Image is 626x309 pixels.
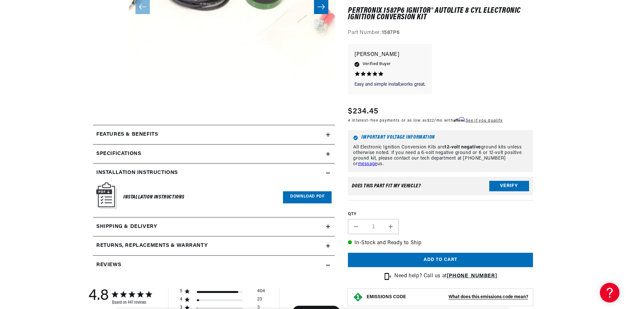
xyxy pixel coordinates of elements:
[353,292,363,302] img: Emissions code
[367,295,406,300] strong: EMISSIONS CODE
[394,272,497,281] p: Need help? Call us at
[96,242,208,250] h2: Returns, Replacements & Warranty
[353,145,528,167] p: All Electronic Ignition Conversion Kits are ground kits unless otherwise noted. If you need a 6-v...
[353,135,528,140] h6: Important Voltage Information
[448,295,528,300] strong: What does this emissions code mean?
[348,106,378,118] span: $234.45
[283,191,332,203] a: Download PDF
[180,297,183,302] div: 4
[348,29,533,38] div: Part Number:
[180,288,265,297] div: 5 star by 404 reviews
[348,118,503,124] p: 4 interest-free payments or as low as /mo with .
[382,30,400,36] strong: 1587P6
[123,193,184,202] h6: Installation Instructions
[358,162,377,166] a: message
[96,261,121,269] h2: Reviews
[93,256,335,275] summary: Reviews
[93,145,335,163] summary: Specifications
[93,125,335,144] summary: Features & Benefits
[363,61,391,68] span: Verified Buyer
[489,181,529,192] button: Verify
[348,253,533,267] button: Add to cart
[445,145,481,150] strong: 12-volt negative
[93,217,335,236] summary: Shipping & Delivery
[348,239,533,248] p: In-Stock and Ready to Ship
[93,236,335,255] summary: Returns, Replacements & Warranty
[427,119,434,123] span: $22
[180,297,265,305] div: 4 star by 23 reviews
[96,182,117,209] img: Instruction Manual
[257,288,265,297] div: 404
[348,212,533,217] label: QTY
[466,119,503,123] a: See if you qualify - Learn more about Affirm Financing (opens in modal)
[354,50,425,60] p: [PERSON_NAME]
[96,223,157,231] h2: Shipping & Delivery
[354,81,425,88] p: Easy and simple install,works great.
[367,294,528,300] button: EMISSIONS CODEWhat does this emissions code mean?
[96,130,158,139] h2: Features & Benefits
[96,169,178,177] h2: Installation instructions
[112,300,152,305] div: Based on 447 reviews
[453,117,465,122] span: Affirm
[257,297,262,305] div: 23
[96,150,141,158] h2: Specifications
[447,274,497,279] a: [PHONE_NUMBER]
[88,287,109,305] div: 4.8
[180,288,183,294] div: 5
[93,163,335,182] summary: Installation instructions
[352,184,421,189] div: Does This part fit My vehicle?
[348,8,533,21] h1: PerTronix 1587P6 Ignitor® Autolite 8 Cyl Electronic Ignition Conversion Kit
